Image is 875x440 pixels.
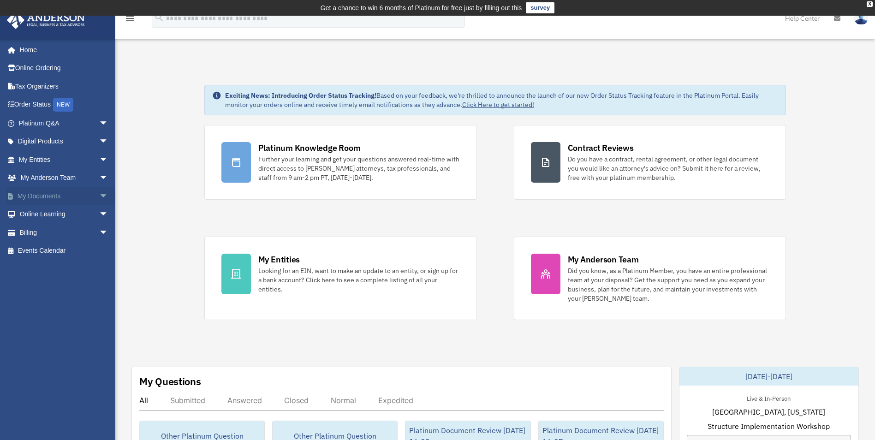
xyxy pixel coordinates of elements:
a: survey [526,2,554,13]
i: menu [125,13,136,24]
a: menu [125,16,136,24]
a: My Documentsarrow_drop_down [6,187,122,205]
img: Anderson Advisors Platinum Portal [4,11,88,29]
div: Platinum Knowledge Room [258,142,361,154]
div: Do you have a contract, rental agreement, or other legal document you would like an attorney's ad... [568,155,769,182]
a: Events Calendar [6,242,122,260]
div: Normal [331,396,356,405]
span: arrow_drop_down [99,223,118,242]
div: Looking for an EIN, want to make an update to an entity, or sign up for a bank account? Click her... [258,266,460,294]
a: Online Ordering [6,59,122,77]
a: Online Learningarrow_drop_down [6,205,122,224]
div: Live & In-Person [739,393,798,403]
div: All [139,396,148,405]
span: Structure Implementation Workshop [708,421,830,432]
div: Closed [284,396,309,405]
a: My Entitiesarrow_drop_down [6,150,122,169]
a: My Entities Looking for an EIN, want to make an update to an entity, or sign up for a bank accoun... [204,237,477,320]
a: Tax Organizers [6,77,122,95]
div: Contract Reviews [568,142,634,154]
div: My Entities [258,254,300,265]
span: arrow_drop_down [99,205,118,224]
span: [GEOGRAPHIC_DATA], [US_STATE] [712,406,825,417]
a: Platinum Q&Aarrow_drop_down [6,114,122,132]
div: Further your learning and get your questions answered real-time with direct access to [PERSON_NAM... [258,155,460,182]
span: arrow_drop_down [99,169,118,188]
span: arrow_drop_down [99,132,118,151]
span: arrow_drop_down [99,114,118,133]
div: My Questions [139,375,201,388]
a: Order StatusNEW [6,95,122,114]
a: My Anderson Team Did you know, as a Platinum Member, you have an entire professional team at your... [514,237,786,320]
div: Did you know, as a Platinum Member, you have an entire professional team at your disposal? Get th... [568,266,769,303]
a: Contract Reviews Do you have a contract, rental agreement, or other legal document you would like... [514,125,786,200]
div: My Anderson Team [568,254,639,265]
a: Click Here to get started! [462,101,534,109]
img: User Pic [854,12,868,25]
a: Billingarrow_drop_down [6,223,122,242]
div: Answered [227,396,262,405]
a: Home [6,41,118,59]
div: NEW [53,98,73,112]
i: search [154,12,164,23]
div: close [867,1,873,7]
a: My Anderson Teamarrow_drop_down [6,169,122,187]
a: Digital Productsarrow_drop_down [6,132,122,151]
div: [DATE]-[DATE] [679,367,858,386]
span: arrow_drop_down [99,150,118,169]
div: Submitted [170,396,205,405]
div: Get a chance to win 6 months of Platinum for free just by filling out this [321,2,522,13]
div: Based on your feedback, we're thrilled to announce the launch of our new Order Status Tracking fe... [225,91,779,109]
strong: Exciting News: Introducing Order Status Tracking! [225,91,376,100]
div: Expedited [378,396,413,405]
a: Platinum Knowledge Room Further your learning and get your questions answered real-time with dire... [204,125,477,200]
span: arrow_drop_down [99,187,118,206]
